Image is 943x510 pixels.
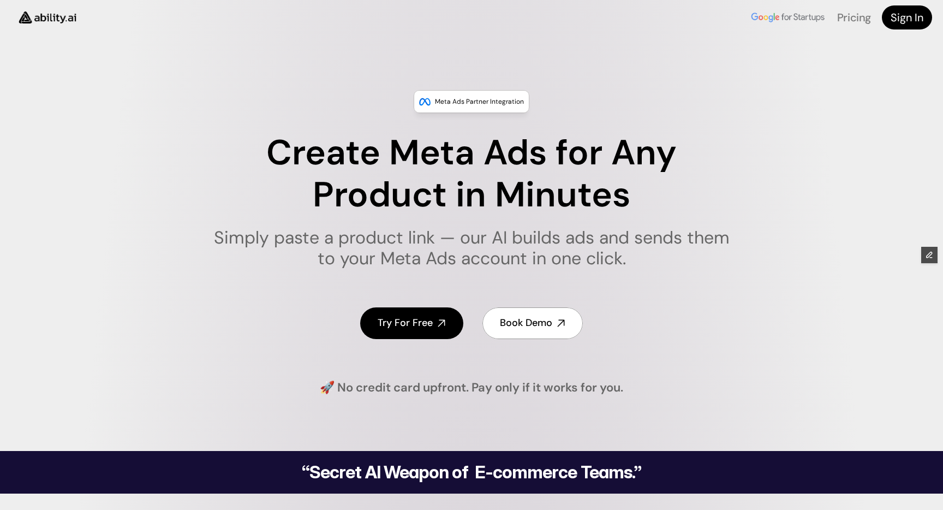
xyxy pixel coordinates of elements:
a: Book Demo [482,307,583,339]
h4: Try For Free [378,316,433,330]
h1: Create Meta Ads for Any Product in Minutes [207,132,737,216]
a: Sign In [882,5,932,29]
a: Pricing [837,10,871,25]
h4: Sign In [891,10,923,25]
a: Try For Free [360,307,463,339]
p: Meta Ads Partner Integration [435,96,524,107]
button: Edit Framer Content [921,247,938,263]
h4: Book Demo [500,316,552,330]
h4: 🚀 No credit card upfront. Pay only if it works for you. [320,379,623,396]
h1: Simply paste a product link — our AI builds ads and sends them to your Meta Ads account in one cl... [207,227,737,269]
h2: “Secret AI Weapon of E-commerce Teams.” [274,464,669,481]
